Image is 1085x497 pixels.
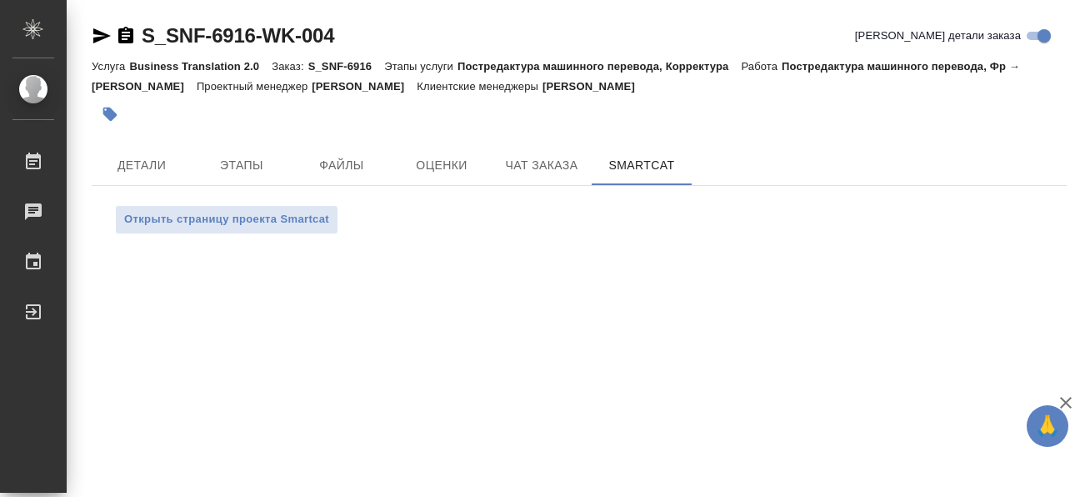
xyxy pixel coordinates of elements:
[741,60,782,73] p: Работа
[116,26,136,46] button: Скопировать ссылку
[457,60,741,73] p: Постредактура машинного перевода, Корректура
[102,155,182,176] span: Детали
[417,80,542,93] p: Клиентские менеджеры
[92,96,128,133] button: Добавить тэг
[124,210,329,229] span: Открыть страницу проекта Smartcat
[312,80,417,93] p: [PERSON_NAME]
[402,155,482,176] span: Оценки
[197,80,312,93] p: Проектный менеджер
[92,60,129,73] p: Услуга
[202,155,282,176] span: Этапы
[542,80,647,93] p: [PERSON_NAME]
[602,155,682,176] span: SmartCat
[92,26,112,46] button: Скопировать ссылку для ЯМессенджера
[384,60,457,73] p: Этапы услуги
[308,60,385,73] p: S_SNF-6916
[1033,409,1062,444] span: 🙏
[142,24,334,47] a: S_SNF-6916-WK-004
[302,155,382,176] span: Файлы
[115,205,338,234] button: Открыть страницу проекта Smartcat
[272,60,307,73] p: Заказ:
[129,60,272,73] p: Business Translation 2.0
[1027,405,1068,447] button: 🙏
[502,155,582,176] span: Чат заказа
[855,28,1021,44] span: [PERSON_NAME] детали заказа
